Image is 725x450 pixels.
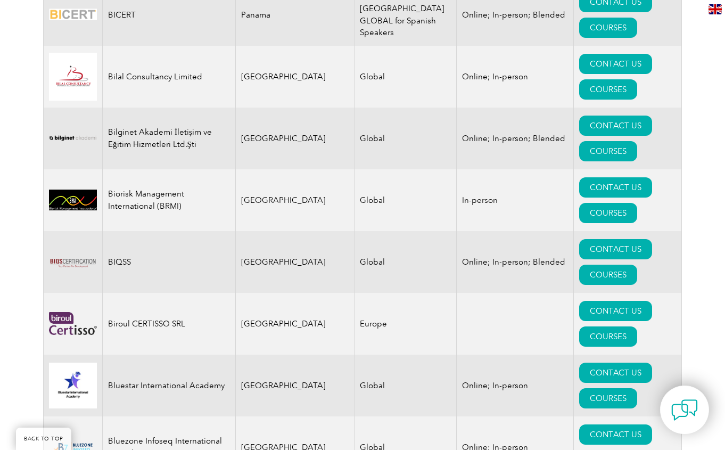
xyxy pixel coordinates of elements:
[579,239,652,259] a: CONTACT US
[354,355,456,416] td: Global
[456,46,573,108] td: Online; In-person
[103,293,236,355] td: Biroul CERTISSO SRL
[49,190,97,210] img: d01771b9-0638-ef11-a316-00224812a81c-logo.jpg
[456,355,573,416] td: Online; In-person
[103,169,236,231] td: Biorisk Management International (BRMI)
[103,355,236,416] td: Bluestar International Academy
[354,231,456,293] td: Global
[354,293,456,355] td: Europe
[236,355,355,416] td: [GEOGRAPHIC_DATA]
[456,231,573,293] td: Online; In-person; Blended
[49,53,97,101] img: 2f91f213-be97-eb11-b1ac-00224815388c-logo.jpg
[236,231,355,293] td: [GEOGRAPHIC_DATA]
[708,4,722,14] img: en
[103,231,236,293] td: BIQSS
[236,293,355,355] td: [GEOGRAPHIC_DATA]
[579,424,652,445] a: CONTACT US
[354,169,456,231] td: Global
[49,2,97,28] img: d424547b-a6e0-e911-a812-000d3a795b83-logo.png
[579,203,637,223] a: COURSES
[49,125,97,151] img: a1985bb7-a6fe-eb11-94ef-002248181dbe-logo.png
[579,79,637,100] a: COURSES
[456,108,573,169] td: Online; In-person; Blended
[579,265,637,285] a: COURSES
[236,46,355,108] td: [GEOGRAPHIC_DATA]
[103,108,236,169] td: Bilginet Akademi İletişim ve Eğitim Hizmetleri Ltd.Şti
[579,326,637,347] a: COURSES
[456,169,573,231] td: In-person
[579,54,652,74] a: CONTACT US
[49,238,97,286] img: 13dcf6a5-49c1-ed11-b597-0022481565fd-logo.png
[236,169,355,231] td: [GEOGRAPHIC_DATA]
[16,428,71,450] a: BACK TO TOP
[579,363,652,383] a: CONTACT US
[354,46,456,108] td: Global
[579,116,652,136] a: CONTACT US
[671,397,698,423] img: contact-chat.png
[354,108,456,169] td: Global
[103,46,236,108] td: Bilal Consultancy Limited
[236,108,355,169] td: [GEOGRAPHIC_DATA]
[49,363,97,408] img: 0db89cae-16d3-ed11-a7c7-0022481565fd-logo.jpg
[579,18,637,38] a: COURSES
[579,141,637,161] a: COURSES
[49,312,97,335] img: 48480d59-8fd2-ef11-a72f-002248108aed-logo.png
[579,388,637,408] a: COURSES
[579,301,652,321] a: CONTACT US
[579,177,652,198] a: CONTACT US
